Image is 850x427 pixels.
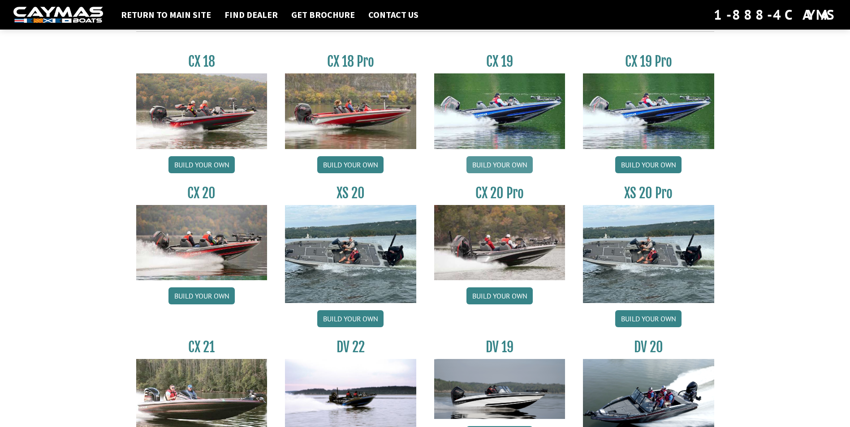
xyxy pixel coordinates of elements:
h3: CX 20 Pro [434,185,565,201]
h3: XS 20 Pro [583,185,714,201]
img: XS_20_resized.jpg [583,205,714,303]
a: Build your own [615,310,682,327]
a: Build your own [466,156,533,173]
a: Build your own [168,287,235,304]
img: CX19_thumbnail.jpg [583,73,714,149]
div: 1-888-4CAYMAS [714,5,837,25]
a: Contact Us [364,9,423,21]
a: Build your own [168,156,235,173]
img: CX-20Pro_thumbnail.jpg [434,205,565,280]
a: Find Dealer [220,9,282,21]
a: Build your own [317,156,384,173]
h3: CX 19 Pro [583,53,714,70]
h3: XS 20 [285,185,416,201]
img: CX-18SS_thumbnail.jpg [285,73,416,149]
img: CX19_thumbnail.jpg [434,73,565,149]
h3: CX 19 [434,53,565,70]
h3: DV 22 [285,339,416,355]
h3: CX 21 [136,339,268,355]
img: CX-18S_thumbnail.jpg [136,73,268,149]
img: white-logo-c9c8dbefe5ff5ceceb0f0178aa75bf4bb51f6bca0971e226c86eb53dfe498488.png [13,7,103,23]
a: Return to main site [116,9,216,21]
a: Build your own [466,287,533,304]
h3: CX 18 Pro [285,53,416,70]
h3: CX 18 [136,53,268,70]
h3: CX 20 [136,185,268,201]
a: Get Brochure [287,9,359,21]
img: XS_20_resized.jpg [285,205,416,303]
h3: DV 19 [434,339,565,355]
a: Build your own [317,310,384,327]
h3: DV 20 [583,339,714,355]
a: Build your own [615,156,682,173]
img: dv-19-ban_from_website_for_caymas_connect.png [434,359,565,419]
img: CX-20_thumbnail.jpg [136,205,268,280]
